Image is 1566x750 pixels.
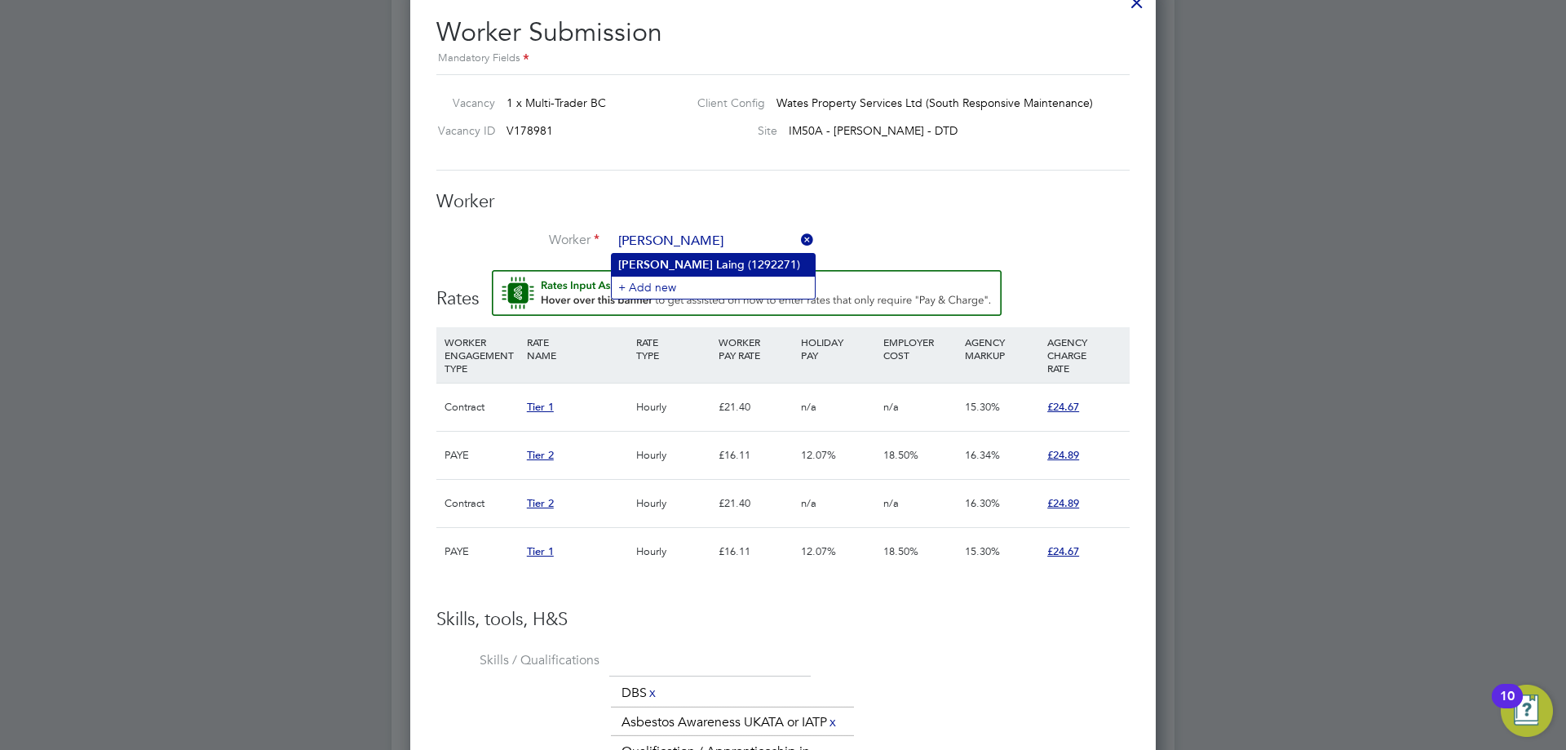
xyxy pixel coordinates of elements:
div: Hourly [632,384,714,431]
div: RATE NAME [523,327,632,370]
h2: Worker Submission [436,3,1130,68]
div: EMPLOYER COST [879,327,962,370]
div: £16.11 [714,528,797,575]
button: Rate Assistant [492,270,1002,316]
span: £24.67 [1047,400,1079,414]
div: WORKER ENGAGEMENT TYPE [440,327,523,383]
b: [PERSON_NAME] [618,258,713,272]
span: £24.89 [1047,448,1079,462]
span: 18.50% [883,544,918,558]
div: Contract [440,480,523,527]
div: Mandatory Fields [436,50,1130,68]
label: Vacancy ID [430,123,495,138]
div: £21.40 [714,480,797,527]
label: Vacancy [430,95,495,110]
span: n/a [883,496,899,510]
li: Asbestos Awareness UKATA or IATP [615,712,845,734]
label: Skills / Qualifications [436,652,599,669]
button: Open Resource Center, 10 new notifications [1501,685,1553,737]
input: Search for... [613,229,814,254]
span: n/a [801,400,816,414]
div: Hourly [632,528,714,575]
span: £24.67 [1047,544,1079,558]
span: 12.07% [801,544,836,558]
div: AGENCY MARKUP [961,327,1043,370]
div: 10 [1500,696,1515,717]
span: 16.30% [965,496,1000,510]
div: Hourly [632,432,714,479]
div: Contract [440,384,523,431]
span: n/a [883,400,899,414]
div: PAYE [440,528,523,575]
a: x [647,682,658,703]
b: La [716,258,728,272]
h3: Worker [436,190,1130,214]
span: IM50A - [PERSON_NAME] - DTD [789,123,958,138]
label: Client Config [684,95,765,110]
span: Tier 1 [527,400,554,414]
div: WORKER PAY RATE [714,327,797,370]
span: Tier 2 [527,496,554,510]
div: £16.11 [714,432,797,479]
li: ing (1292271) [612,254,815,276]
span: 15.30% [965,400,1000,414]
div: HOLIDAY PAY [797,327,879,370]
span: 1 x Multi-Trader BC [507,95,606,110]
span: Tier 1 [527,544,554,558]
li: + Add new [612,276,815,298]
li: DBS [615,682,665,704]
div: Hourly [632,480,714,527]
label: Worker [436,232,599,249]
label: Site [684,123,777,138]
h3: Skills, tools, H&S [436,608,1130,632]
span: Tier 2 [527,448,554,462]
span: 16.34% [965,448,1000,462]
div: RATE TYPE [632,327,714,370]
span: Wates Property Services Ltd (South Responsive Maintenance) [776,95,1093,110]
a: x [827,712,838,733]
span: V178981 [507,123,553,138]
div: £21.40 [714,384,797,431]
span: £24.89 [1047,496,1079,510]
h3: Rates [436,270,1130,311]
div: AGENCY CHARGE RATE [1043,327,1126,383]
span: 18.50% [883,448,918,462]
span: n/a [801,496,816,510]
span: 15.30% [965,544,1000,558]
div: PAYE [440,432,523,479]
span: 12.07% [801,448,836,462]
